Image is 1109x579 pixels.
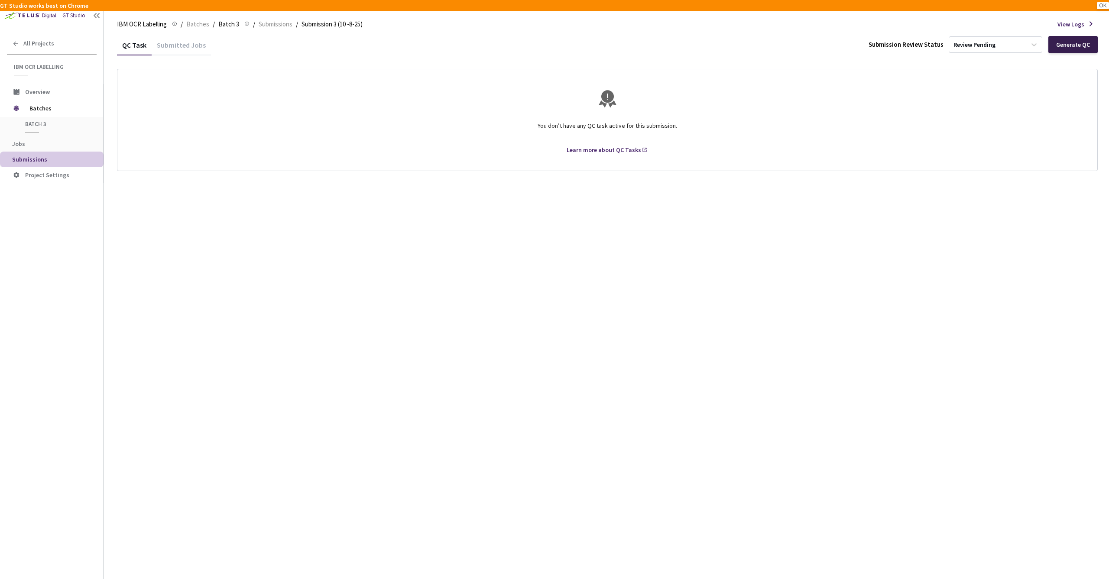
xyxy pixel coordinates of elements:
span: Jobs [12,140,25,148]
span: Batches [186,19,209,29]
li: / [253,19,255,29]
div: Submission Review Status [869,40,944,49]
span: Overview [25,88,50,96]
div: Submitted Jobs [152,41,211,55]
div: GT Studio [62,12,85,20]
a: Batches [185,19,211,29]
li: / [213,19,215,29]
span: Submissions [12,155,47,163]
span: All Projects [23,40,54,47]
span: Submissions [259,19,292,29]
span: IBM OCR Labelling [14,63,91,71]
div: Review Pending [953,41,996,49]
li: / [296,19,298,29]
span: Submission 3 (10 -8-25) [302,19,363,29]
span: IBM OCR Labelling [117,19,167,29]
li: / [181,19,183,29]
span: Batches [29,100,89,117]
span: Project Settings [25,171,69,179]
span: Batch 3 [218,19,239,29]
a: Submissions [257,19,294,29]
span: View Logs [1057,20,1084,29]
span: Batch 3 [25,120,89,128]
button: OK [1097,2,1109,9]
div: You don’t have any QC task active for this submission. [128,114,1087,146]
div: QC Task [117,41,152,55]
div: Learn more about QC Tasks [567,146,641,154]
div: Generate QC [1056,41,1090,48]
